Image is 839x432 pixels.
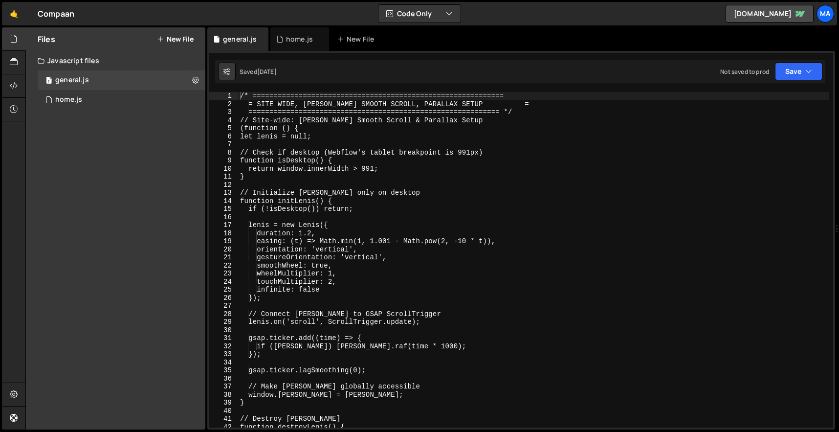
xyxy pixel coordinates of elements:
div: 39 [209,399,238,407]
div: 9 [209,157,238,165]
div: 24 [209,278,238,286]
div: Saved [240,68,277,76]
div: 33 [209,350,238,359]
div: 30 [209,326,238,335]
div: 13 [209,189,238,197]
a: 🤙 [2,2,26,25]
div: 40 [209,407,238,415]
div: 18 [209,229,238,238]
div: general.js [223,34,257,44]
div: 5 [209,124,238,133]
a: Ma [817,5,834,23]
div: 10 [209,165,238,173]
div: 31 [209,334,238,342]
div: 19 [209,237,238,246]
a: [DOMAIN_NAME] [726,5,814,23]
span: 1 [46,77,52,85]
div: 7 [209,140,238,149]
div: 11 [209,173,238,181]
div: 37 [209,383,238,391]
div: Not saved to prod [720,68,769,76]
div: 16932/46366.js [38,90,205,110]
div: 28 [209,310,238,318]
div: 6 [209,133,238,141]
div: 38 [209,391,238,399]
div: Javascript files [26,51,205,70]
div: general.js [55,76,89,85]
div: 16 [209,213,238,222]
div: 22 [209,262,238,270]
div: 1 [209,92,238,100]
div: 26 [209,294,238,302]
button: Save [775,63,822,80]
div: home.js [286,34,313,44]
div: 14 [209,197,238,205]
div: Compaan [38,8,74,20]
div: 20 [209,246,238,254]
div: New File [337,34,378,44]
div: 41 [209,415,238,423]
div: [DATE] [257,68,277,76]
button: Code Only [378,5,461,23]
div: 29 [209,318,238,326]
div: 34 [209,359,238,367]
button: New File [157,35,194,43]
div: 2 [209,100,238,109]
div: 35 [209,366,238,375]
div: 12 [209,181,238,189]
div: 32 [209,342,238,351]
div: 36 [209,375,238,383]
div: 25 [209,286,238,294]
div: home.js [55,95,82,104]
div: 8 [209,149,238,157]
div: 4 [209,116,238,125]
h2: Files [38,34,55,45]
div: 17 [209,221,238,229]
div: 15 [209,205,238,213]
div: 42 [209,423,238,432]
div: 27 [209,302,238,310]
div: 3 [209,108,238,116]
div: 16932/46367.js [38,70,205,90]
div: 21 [209,253,238,262]
div: 23 [209,270,238,278]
